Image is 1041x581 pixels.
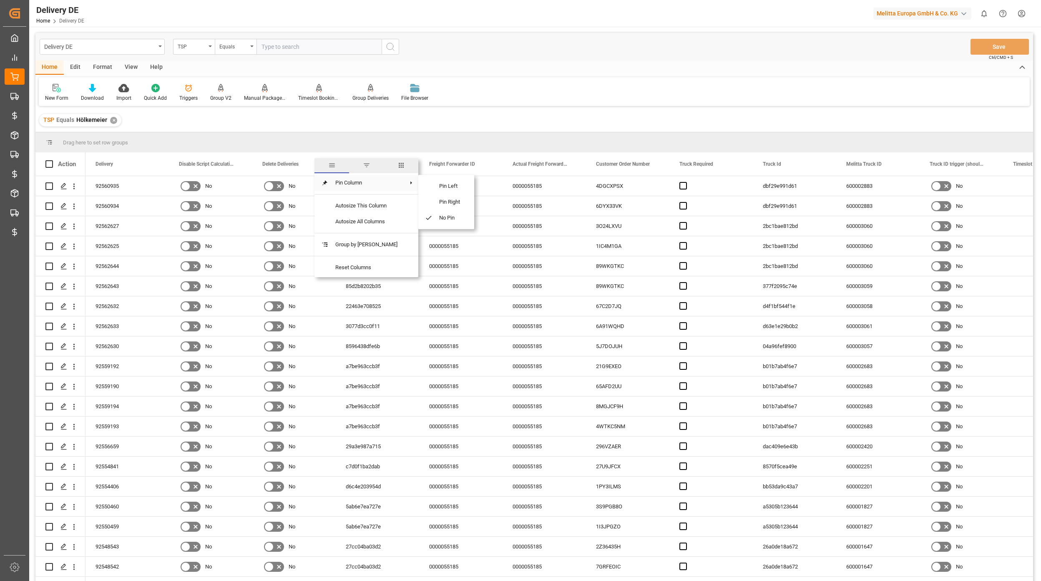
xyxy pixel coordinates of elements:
div: Group Deliveries [352,94,389,102]
span: No [205,397,212,416]
div: Timeslot Booking Report [298,94,340,102]
div: 5ab6e7ea727e [336,497,419,516]
div: 89WKGTKC [586,276,669,296]
div: 600001827 [836,497,920,516]
div: dbf29e991d61 [753,196,836,216]
span: No [956,377,963,396]
div: 0000055185 [503,557,586,576]
div: bb53da9c43a7 [753,477,836,496]
button: Save [971,39,1029,55]
div: 67C2D7JQ [586,296,669,316]
span: No [956,177,963,196]
div: 65AFD2UU [586,376,669,396]
div: 85d2b8202b35 [336,276,419,296]
div: 92562627 [85,216,169,236]
div: 6A91WQHD [586,316,669,336]
div: Edit [64,61,87,75]
span: No Pin [432,210,468,226]
div: a7be963ccb3f [336,356,419,376]
div: 2Z36435H [586,537,669,556]
span: Delivery [96,161,113,167]
span: No [205,477,212,496]
div: a5305b123644 [753,517,836,536]
span: No [205,237,212,256]
div: Press SPACE to select this row. [35,397,85,417]
div: 600001827 [836,517,920,536]
div: 0000055185 [503,497,586,516]
div: 0000055185 [503,397,586,416]
div: 4WTKC5NM [586,417,669,436]
span: No [289,337,295,356]
div: 92559193 [85,417,169,436]
span: No [956,537,963,556]
span: Truck ID trigger (should be deleted in the future) [930,161,986,167]
span: No [205,437,212,456]
span: Truck Id [763,161,781,167]
span: No [205,497,212,516]
span: Pin Right [432,194,468,210]
div: 0000055185 [419,497,503,516]
div: 0000055185 [503,316,586,336]
div: TSP [178,41,206,51]
span: No [289,257,295,276]
div: 0000055185 [503,216,586,236]
div: a7be963ccb3f [336,417,419,436]
div: 26a0de18a672 [753,537,836,556]
div: View [118,61,144,75]
div: 0000055185 [503,176,586,196]
div: Press SPACE to select this row. [35,216,85,236]
div: 377f2095c74e [753,276,836,296]
div: 92554406 [85,477,169,496]
div: 0000055185 [419,356,503,376]
span: Melitta Truck ID [846,161,882,167]
span: Customer Order Number [596,161,650,167]
div: 92562643 [85,276,169,296]
div: Delivery DE [36,4,84,16]
div: 600001647 [836,537,920,556]
div: 2bc1bae812bd [753,236,836,256]
span: No [956,397,963,416]
span: Disable Script Calculations [179,161,235,167]
div: 26a0de18a672 [753,557,836,576]
div: 0000055185 [419,276,503,296]
div: 0000055185 [419,316,503,336]
div: 1PY3ILMS [586,477,669,496]
div: 0000055185 [503,256,586,276]
div: 0000055185 [419,457,503,476]
span: Reset Columns [329,260,404,275]
div: 1I3JPGZO [586,517,669,536]
div: Format [87,61,118,75]
span: No [205,557,212,576]
div: a5305b123644 [753,497,836,516]
span: No [205,257,212,276]
span: Pin Left [432,178,468,194]
div: 600001647 [836,557,920,576]
div: 600002201 [836,477,920,496]
div: 0000055185 [503,356,586,376]
span: No [289,357,295,376]
div: Home [35,61,64,75]
div: 2bc1bae812bd [753,216,836,236]
div: d4f1bf544f1e [753,296,836,316]
span: Freight Forwarder ID [429,161,475,167]
div: 0000055185 [503,296,586,316]
span: No [289,377,295,396]
input: Type to search [256,39,382,55]
div: 296VZAER [586,437,669,456]
div: Download [81,94,104,102]
div: 5ab6e7ea727e [336,517,419,536]
div: Press SPACE to select this row. [35,296,85,316]
div: b01b7ab4f6e7 [753,376,836,396]
div: 3S9PGB8O [586,497,669,516]
div: 600003057 [836,336,920,356]
span: No [956,437,963,456]
div: 22463e708525 [336,296,419,316]
span: Autosize All Columns [329,214,404,230]
div: Press SPACE to select this row. [35,336,85,356]
div: 92554841 [85,457,169,476]
div: Press SPACE to select this row. [35,176,85,196]
span: No [289,457,295,476]
div: 600003061 [836,316,920,336]
span: columns [384,158,418,173]
div: Press SPACE to select this row. [35,276,85,296]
